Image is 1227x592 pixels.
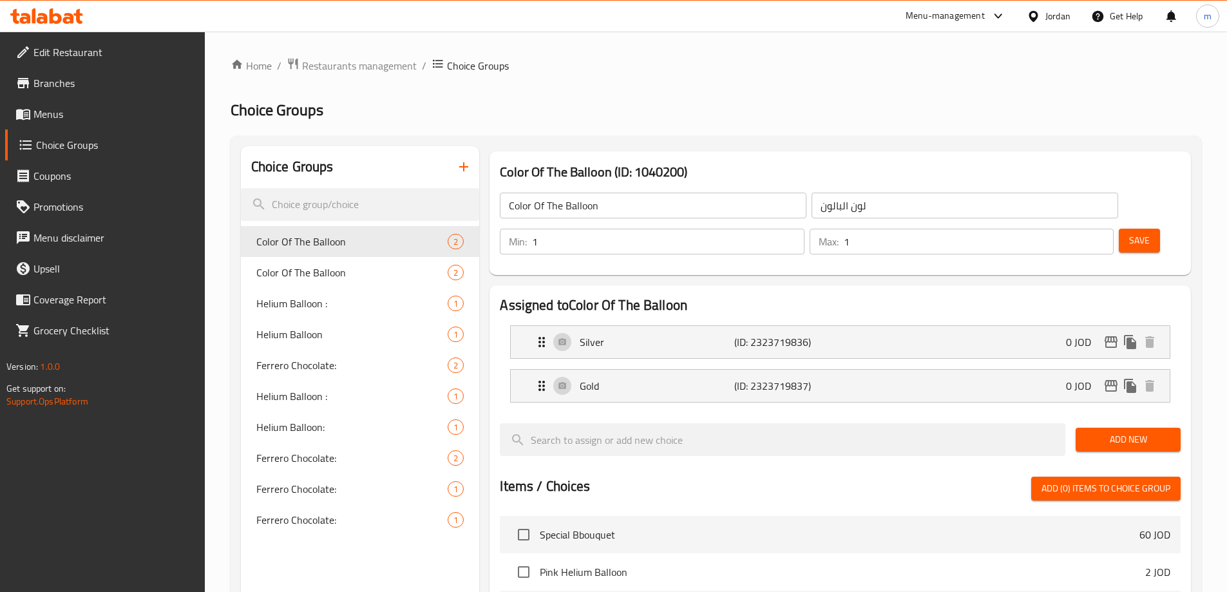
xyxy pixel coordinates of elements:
[819,234,839,249] p: Max:
[33,323,195,338] span: Grocery Checklist
[447,58,509,73] span: Choice Groups
[302,58,417,73] span: Restaurants management
[33,292,195,307] span: Coverage Report
[33,168,195,184] span: Coupons
[6,358,38,375] span: Version:
[256,450,448,466] span: Ferrero Chocolate:
[251,157,334,177] h2: Choice Groups
[277,58,281,73] li: /
[1066,378,1101,394] p: 0 JOD
[500,477,590,496] h2: Items / Choices
[448,483,463,495] span: 1
[33,230,195,245] span: Menu disclaimer
[734,334,837,350] p: (ID: 2323719836)
[5,191,205,222] a: Promotions
[241,504,480,535] div: Ferrero Chocolate:1
[6,380,66,397] span: Get support on:
[500,162,1181,182] h3: Color Of The Balloon (ID: 1040200)
[448,265,464,280] div: Choices
[1121,376,1140,396] button: duplicate
[256,512,448,528] span: Ferrero Chocolate:
[1042,481,1170,497] span: Add (0) items to choice group
[256,419,448,435] span: Helium Balloon:
[241,319,480,350] div: Helium Balloon1
[5,315,205,346] a: Grocery Checklist
[241,350,480,381] div: Ferrero Chocolate:2
[1101,376,1121,396] button: edit
[5,253,205,284] a: Upsell
[5,129,205,160] a: Choice Groups
[448,267,463,279] span: 2
[256,296,448,311] span: Helium Balloon :
[1121,332,1140,352] button: duplicate
[241,226,480,257] div: Color Of The Balloon2
[1140,376,1159,396] button: delete
[500,364,1181,408] li: Expand
[734,378,837,394] p: (ID: 2323719837)
[36,137,195,153] span: Choice Groups
[33,261,195,276] span: Upsell
[256,234,448,249] span: Color Of The Balloon
[241,412,480,443] div: Helium Balloon:1
[500,423,1065,456] input: search
[5,68,205,99] a: Branches
[33,106,195,122] span: Menus
[422,58,426,73] li: /
[241,473,480,504] div: Ferrero Chocolate:1
[256,358,448,373] span: Ferrero Chocolate:
[448,359,463,372] span: 2
[241,188,480,221] input: search
[1101,332,1121,352] button: edit
[1139,527,1170,542] p: 60 JOD
[448,298,463,310] span: 1
[448,452,463,464] span: 2
[1145,564,1170,580] p: 2 JOD
[509,234,527,249] p: Min:
[1086,432,1170,448] span: Add New
[448,327,464,342] div: Choices
[500,296,1181,315] h2: Assigned to Color Of The Balloon
[231,57,1201,74] nav: breadcrumb
[511,326,1170,358] div: Expand
[33,75,195,91] span: Branches
[448,296,464,311] div: Choices
[510,521,537,548] span: Select choice
[1140,332,1159,352] button: delete
[256,265,448,280] span: Color Of The Balloon
[511,370,1170,402] div: Expand
[5,284,205,315] a: Coverage Report
[500,320,1181,364] li: Expand
[1031,477,1181,501] button: Add (0) items to choice group
[5,222,205,253] a: Menu disclaimer
[241,257,480,288] div: Color Of The Balloon2
[241,288,480,319] div: Helium Balloon :1
[1204,9,1212,23] span: m
[256,327,448,342] span: Helium Balloon
[906,8,985,24] div: Menu-management
[6,393,88,410] a: Support.OpsPlatform
[448,450,464,466] div: Choices
[448,512,464,528] div: Choices
[5,37,205,68] a: Edit Restaurant
[33,44,195,60] span: Edit Restaurant
[540,564,1145,580] span: Pink Helium Balloon
[510,559,537,586] span: Select choice
[5,160,205,191] a: Coupons
[448,390,463,403] span: 1
[256,481,448,497] span: Ferrero Chocolate:
[287,57,417,74] a: Restaurants management
[580,378,734,394] p: Gold
[448,481,464,497] div: Choices
[448,514,463,526] span: 1
[40,358,60,375] span: 1.0.0
[5,99,205,129] a: Menus
[580,334,734,350] p: Silver
[448,329,463,341] span: 1
[33,199,195,215] span: Promotions
[448,421,463,434] span: 1
[1045,9,1070,23] div: Jordan
[256,388,448,404] span: Helium Balloon :
[540,527,1139,542] span: Special Bbouquet
[231,58,272,73] a: Home
[1076,428,1181,452] button: Add New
